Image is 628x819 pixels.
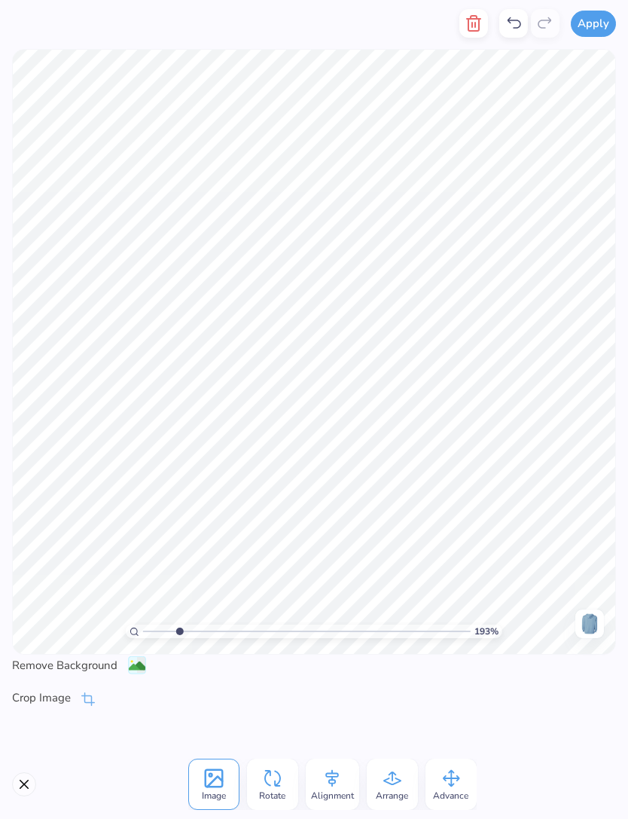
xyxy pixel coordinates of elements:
[12,689,71,707] div: Crop Image
[12,657,117,674] div: Remove Background
[311,790,354,802] span: Alignment
[12,772,36,796] button: Close
[259,790,285,802] span: Rotate
[202,790,226,802] span: Image
[571,11,616,37] button: Apply
[433,790,468,802] span: Advance
[376,790,408,802] span: Arrange
[474,625,498,638] span: 193 %
[578,612,602,636] img: Back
